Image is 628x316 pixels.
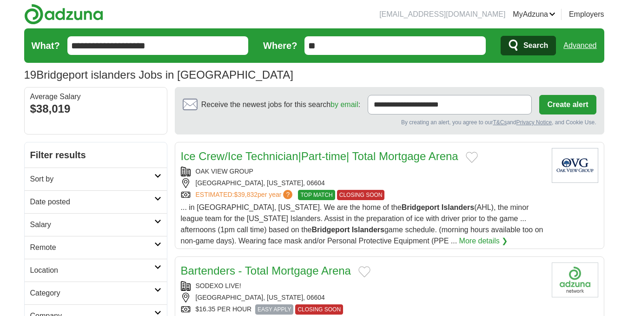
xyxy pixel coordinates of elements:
[331,101,358,108] a: by email
[183,118,596,127] div: By creating an alert, you agree to our and , and Cookie Use.
[501,36,556,55] button: Search
[30,219,154,230] h2: Salary
[234,191,258,198] span: $39,832
[563,36,596,55] a: Advanced
[24,4,103,25] img: Adzuna logo
[181,281,544,291] div: SODEXO LIVE!
[30,196,154,208] h2: Date posted
[442,203,474,211] strong: Islanders
[516,119,552,126] a: Privacy Notice
[24,67,37,83] span: 19
[25,236,167,259] a: Remote
[283,190,292,199] span: ?
[337,190,385,200] span: CLOSING SOON
[539,95,596,114] button: Create alert
[181,203,543,245] span: ... in [GEOGRAPHIC_DATA], [US_STATE]. We are the home of the (AHL), the minor league team for the...
[358,266,370,277] button: Add to favorite jobs
[311,226,350,234] strong: Bridgeport
[459,235,508,247] a: More details ❯
[24,68,293,81] h1: Bridgeport islanders Jobs in [GEOGRAPHIC_DATA]
[379,9,505,20] li: [EMAIL_ADDRESS][DOMAIN_NAME]
[255,304,293,315] span: EASY APPLY
[263,39,297,53] label: Where?
[295,304,343,315] span: CLOSING SOON
[25,213,167,236] a: Salary
[552,148,598,183] img: Oak View Group logo
[402,203,440,211] strong: Bridgeport
[25,168,167,190] a: Sort by
[25,142,167,168] h2: Filter results
[181,264,351,277] a: Bartenders - Total Mortgage Arena
[181,293,544,303] div: [GEOGRAPHIC_DATA], [US_STATE], 06604
[30,242,154,253] h2: Remote
[352,226,384,234] strong: Islanders
[181,150,458,162] a: Ice Crew/Ice Technician|Part-time| Total Mortgage Arena
[513,9,555,20] a: MyAdzuna
[201,99,360,110] span: Receive the newest jobs for this search :
[552,262,598,297] img: Company logo
[25,282,167,304] a: Category
[196,190,295,200] a: ESTIMATED:$39,832per year?
[25,190,167,213] a: Date posted
[493,119,507,126] a: T&Cs
[196,168,253,175] a: OAK VIEW GROUP
[32,39,60,53] label: What?
[30,174,154,185] h2: Sort by
[466,152,478,163] button: Add to favorite jobs
[30,288,154,299] h2: Category
[523,36,548,55] span: Search
[30,101,161,117] div: $38,019
[569,9,604,20] a: Employers
[25,259,167,282] a: Location
[298,190,335,200] span: TOP MATCH
[181,178,544,188] div: [GEOGRAPHIC_DATA], [US_STATE], 06604
[30,93,161,101] div: Average Salary
[181,304,544,315] div: $16.35 PER HOUR
[30,265,154,276] h2: Location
